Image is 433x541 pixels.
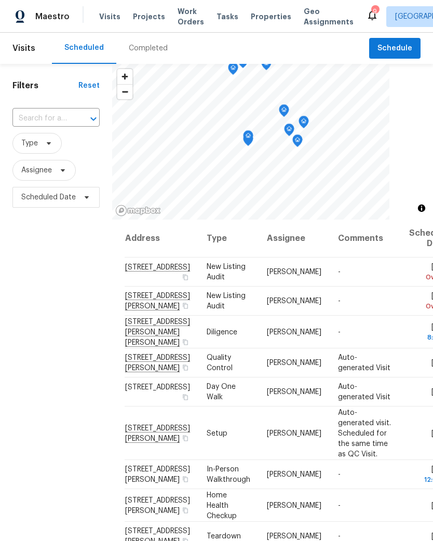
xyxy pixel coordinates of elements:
span: Assignee [21,165,52,175]
span: In-Person Walkthrough [207,466,250,483]
button: Copy Address [181,475,190,484]
span: [PERSON_NAME] [267,388,321,396]
button: Copy Address [181,393,190,402]
div: Map marker [299,116,309,132]
span: - [338,502,341,509]
span: - [338,297,341,305]
span: [STREET_ADDRESS] [125,384,190,391]
span: [STREET_ADDRESS][PERSON_NAME] [125,466,190,483]
span: - [338,471,341,478]
div: Scheduled [64,43,104,53]
span: Day One Walk [207,383,236,401]
span: [PERSON_NAME] [267,268,321,276]
button: Copy Address [181,433,190,442]
span: Teardown [207,533,241,540]
span: Tasks [216,13,238,20]
div: Map marker [261,58,272,74]
span: New Listing Audit [207,292,246,310]
div: Reset [78,80,100,91]
button: Copy Address [181,337,190,346]
span: Visits [99,11,120,22]
span: Scheduled Date [21,192,76,202]
span: - [338,533,341,540]
button: Schedule [369,38,421,59]
span: - [338,268,341,276]
button: Copy Address [181,505,190,515]
th: Type [198,220,259,258]
span: Schedule [377,42,412,55]
span: [PERSON_NAME] [267,471,321,478]
span: [PERSON_NAME] [267,429,321,437]
span: [PERSON_NAME] [267,533,321,540]
div: Map marker [228,62,238,78]
span: Home Health Checkup [207,491,237,519]
span: [PERSON_NAME] [267,328,321,335]
span: Auto-generated Visit [338,354,390,372]
span: Setup [207,429,227,437]
span: Quality Control [207,354,233,372]
span: Zoom out [117,85,132,99]
span: [PERSON_NAME] [267,297,321,305]
button: Toggle attribution [415,202,428,214]
div: Map marker [284,124,294,140]
button: Zoom in [117,69,132,84]
canvas: Map [112,64,389,220]
div: 9 [371,6,378,17]
span: Maestro [35,11,70,22]
span: Geo Assignments [304,6,354,27]
h1: Filters [12,80,78,91]
button: Zoom out [117,84,132,99]
th: Assignee [259,220,330,258]
span: New Listing Audit [207,263,246,281]
span: - [338,328,341,335]
span: Projects [133,11,165,22]
span: Properties [251,11,291,22]
span: Auto-generated Visit [338,383,390,401]
button: Copy Address [181,363,190,372]
th: Comments [330,220,401,258]
button: Copy Address [181,301,190,310]
div: Map marker [292,134,303,151]
th: Address [125,220,198,258]
button: Copy Address [181,273,190,282]
input: Search for an address... [12,111,71,127]
div: Completed [129,43,168,53]
div: Map marker [279,104,289,120]
a: Mapbox homepage [115,205,161,217]
div: Map marker [243,130,253,146]
span: Diligence [207,328,237,335]
span: Type [21,138,38,148]
span: Auto-generated visit. Scheduled for the same time as QC Visit. [338,409,391,457]
span: [STREET_ADDRESS][PERSON_NAME] [125,496,190,514]
span: Work Orders [178,6,204,27]
span: [PERSON_NAME] [267,359,321,367]
span: Toggle attribution [418,202,425,214]
span: [PERSON_NAME] [267,502,321,509]
button: Open [86,112,101,126]
span: Visits [12,37,35,60]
